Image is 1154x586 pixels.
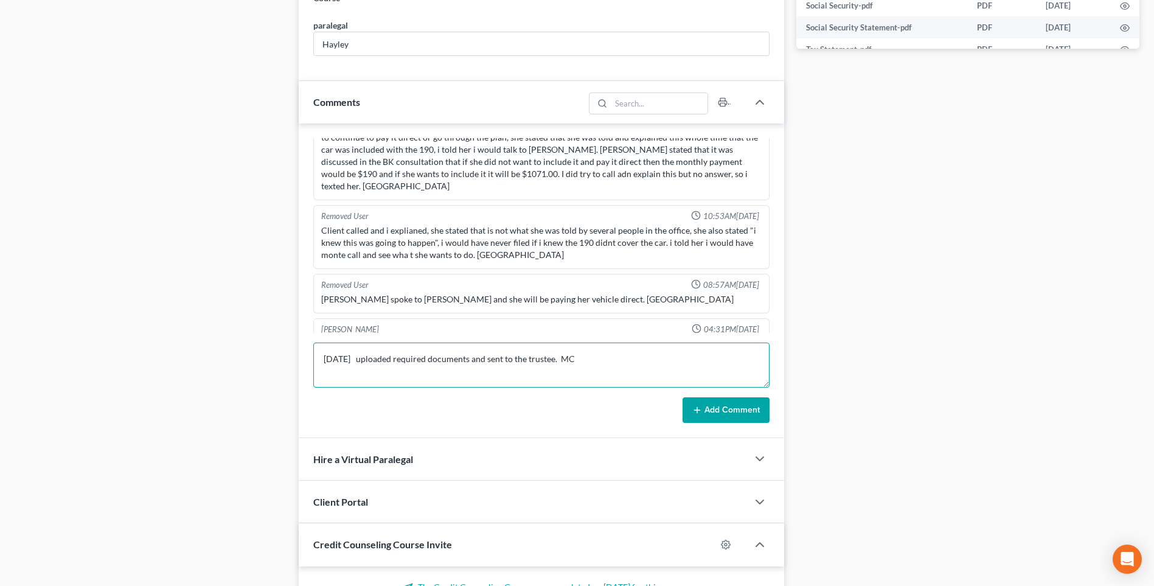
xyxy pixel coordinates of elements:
[321,119,762,192] div: There was confusion on the notes of the payment and including the vehicle in the BK. I asked the ...
[683,397,770,423] button: Add Comment
[313,96,360,108] span: Comments
[313,539,452,550] span: Credit Counseling Course Invite
[321,211,369,222] div: Removed User
[796,16,967,38] td: Social Security Statement-pdf
[703,211,759,222] span: 10:53AM[DATE]
[313,453,413,465] span: Hire a Virtual Paralegal
[314,32,769,55] input: --
[321,279,369,291] div: Removed User
[796,38,967,60] td: Tax Statement-pdf
[313,496,368,508] span: Client Portal
[1113,545,1142,574] div: Open Intercom Messenger
[967,16,1036,38] td: PDF
[1036,38,1110,60] td: [DATE]
[967,38,1036,60] td: PDF
[321,225,762,261] div: Client called and i explianed, she stated that is not what she was told by several people in the ...
[611,93,707,114] input: Search...
[1036,16,1110,38] td: [DATE]
[704,324,759,335] span: 04:31PM[DATE]
[313,19,348,32] div: paralegal
[703,279,759,291] span: 08:57AM[DATE]
[321,324,379,335] div: [PERSON_NAME]
[321,293,762,305] div: [PERSON_NAME] spoke to [PERSON_NAME] and she will be paying her vehicle direct. [GEOGRAPHIC_DATA]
